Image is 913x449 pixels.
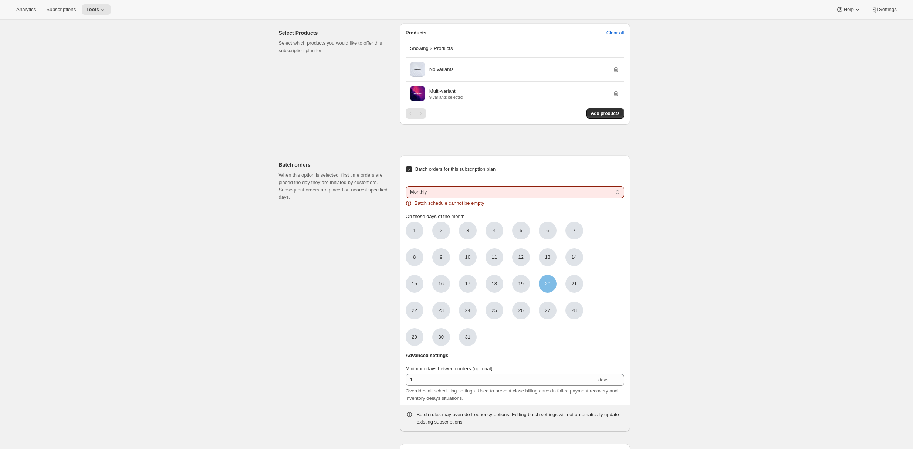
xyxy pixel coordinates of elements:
[429,95,463,99] p: 9 variants selected
[518,254,524,261] span: 12
[12,4,40,15] button: Analytics
[572,254,577,261] span: 14
[598,377,608,382] span: days
[591,110,620,116] span: Add products
[867,4,901,15] button: Settings
[86,7,99,13] span: Tools
[546,227,549,234] span: 6
[279,29,388,37] h2: Select Products
[520,227,522,234] span: 5
[465,280,470,288] span: 17
[879,7,897,13] span: Settings
[279,171,388,201] p: When this option is selected, first time orders are placed the day they are initiated by customer...
[492,307,497,314] span: 25
[16,7,36,13] span: Analytics
[279,40,388,54] p: Select which products you would like to offer this subscription plan for.
[412,307,417,314] span: 22
[406,388,618,401] span: Overrides all scheduling settings. Used to prevent close billing dates in failed payment recovery...
[493,227,496,234] span: 4
[279,161,388,169] h2: Batch orders
[410,62,425,77] img: No variants
[440,227,442,234] span: 2
[518,307,524,314] span: 26
[440,254,442,261] span: 9
[545,307,550,314] span: 27
[573,227,575,234] span: 7
[465,333,470,341] span: 31
[82,4,111,15] button: Tools
[492,254,497,261] span: 11
[572,280,577,288] span: 21
[465,254,470,261] span: 10
[843,7,853,13] span: Help
[492,280,497,288] span: 18
[832,4,865,15] button: Help
[466,227,469,234] span: 3
[46,7,76,13] span: Subscriptions
[586,108,624,119] button: Add products
[415,200,484,207] span: Batch schedule cannot be empty
[406,366,493,371] span: Minimum days between orders (optional)
[572,307,577,314] span: 28
[412,333,417,341] span: 29
[465,307,470,314] span: 24
[412,280,417,288] span: 15
[429,66,454,73] p: No variants
[518,280,524,288] span: 19
[545,254,550,261] span: 13
[406,108,426,119] nav: Pagination
[415,166,496,172] span: Batch orders for this subscription plan
[602,27,629,39] button: Clear all
[439,280,444,288] span: 16
[406,352,449,359] span: Advanced settings
[410,45,453,51] span: Showing 2 Products
[439,333,444,341] span: 30
[429,88,456,95] p: Multi-variant
[413,227,416,234] span: 1
[42,4,80,15] button: Subscriptions
[606,29,624,37] span: Clear all
[410,86,425,101] img: Multi-variant
[406,214,465,219] span: On these days of the month
[417,411,624,426] div: Batch rules may override frequency options. Editing batch settings will not automatically update ...
[439,307,444,314] span: 23
[545,280,550,288] span: 20
[406,29,426,37] p: Products
[413,254,416,261] span: 8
